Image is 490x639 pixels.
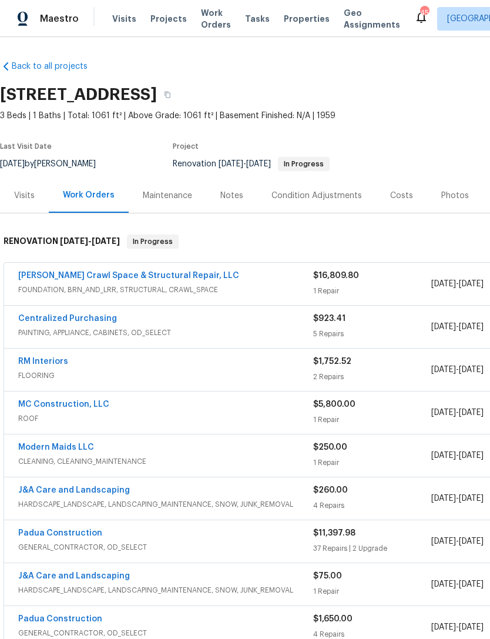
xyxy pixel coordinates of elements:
[431,536,484,547] span: -
[431,451,456,460] span: [DATE]
[441,190,469,202] div: Photos
[313,272,359,280] span: $16,809.80
[313,443,347,451] span: $250.00
[313,414,431,426] div: 1 Repair
[18,443,94,451] a: Modern Maids LLC
[313,572,342,580] span: $75.00
[18,272,239,280] a: [PERSON_NAME] Crawl Space & Structural Repair, LLC
[431,366,456,374] span: [DATE]
[459,537,484,546] span: [DATE]
[18,284,313,296] span: FOUNDATION, BRN_AND_LRR, STRUCTURAL, CRAWL_SPACE
[313,285,431,297] div: 1 Repair
[313,615,353,623] span: $1,650.00
[431,321,484,333] span: -
[431,323,456,331] span: [DATE]
[18,456,313,467] span: CLEANING, CLEANING_MAINTENANCE
[431,494,456,503] span: [DATE]
[459,580,484,588] span: [DATE]
[390,190,413,202] div: Costs
[18,499,313,510] span: HARDSCAPE_LANDSCAPE, LANDSCAPING_MAINTENANCE, SNOW, JUNK_REMOVAL
[279,160,328,168] span: In Progress
[459,409,484,417] span: [DATE]
[313,529,355,537] span: $11,397.98
[18,541,313,553] span: GENERAL_CONTRACTOR, OD_SELECT
[431,578,484,590] span: -
[4,235,120,249] h6: RENOVATION
[284,13,330,25] span: Properties
[40,13,79,25] span: Maestro
[18,486,130,494] a: J&A Care and Landscaping
[313,586,431,597] div: 1 Repair
[18,615,102,623] a: Padua Construction
[313,400,355,409] span: $5,800.00
[313,315,345,323] span: $923.41
[344,7,400,31] span: Geo Assignments
[431,537,456,546] span: [DATE]
[150,13,187,25] span: Projects
[313,500,431,511] div: 4 Repairs
[431,407,484,419] span: -
[313,328,431,340] div: 5 Repairs
[18,357,68,366] a: RM Interiors
[431,580,456,588] span: [DATE]
[173,160,330,168] span: Renovation
[313,486,348,494] span: $260.00
[431,364,484,376] span: -
[459,366,484,374] span: [DATE]
[60,237,88,245] span: [DATE]
[313,357,351,366] span: $1,752.52
[431,621,484,633] span: -
[18,413,313,424] span: ROOF
[459,494,484,503] span: [DATE]
[459,623,484,631] span: [DATE]
[18,327,313,339] span: PAINTING, APPLIANCE, CABINETS, OD_SELECT
[18,400,109,409] a: MC Construction, LLC
[431,278,484,290] span: -
[431,450,484,461] span: -
[63,189,115,201] div: Work Orders
[18,315,117,323] a: Centralized Purchasing
[18,370,313,382] span: FLOORING
[271,190,362,202] div: Condition Adjustments
[18,627,313,639] span: GENERAL_CONTRACTOR, OD_SELECT
[459,451,484,460] span: [DATE]
[313,371,431,383] div: 2 Repairs
[60,237,120,245] span: -
[459,280,484,288] span: [DATE]
[431,623,456,631] span: [DATE]
[431,409,456,417] span: [DATE]
[246,160,271,168] span: [DATE]
[173,143,199,150] span: Project
[220,190,243,202] div: Notes
[201,7,231,31] span: Work Orders
[143,190,192,202] div: Maintenance
[219,160,271,168] span: -
[313,543,431,554] div: 37 Repairs | 2 Upgrade
[420,7,428,19] div: 45
[128,236,177,247] span: In Progress
[92,237,120,245] span: [DATE]
[459,323,484,331] span: [DATE]
[219,160,243,168] span: [DATE]
[431,280,456,288] span: [DATE]
[112,13,136,25] span: Visits
[18,529,102,537] a: Padua Construction
[431,493,484,504] span: -
[18,572,130,580] a: J&A Care and Landscaping
[14,190,35,202] div: Visits
[313,457,431,469] div: 1 Repair
[245,15,270,23] span: Tasks
[157,84,178,105] button: Copy Address
[18,584,313,596] span: HARDSCAPE_LANDSCAPE, LANDSCAPING_MAINTENANCE, SNOW, JUNK_REMOVAL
